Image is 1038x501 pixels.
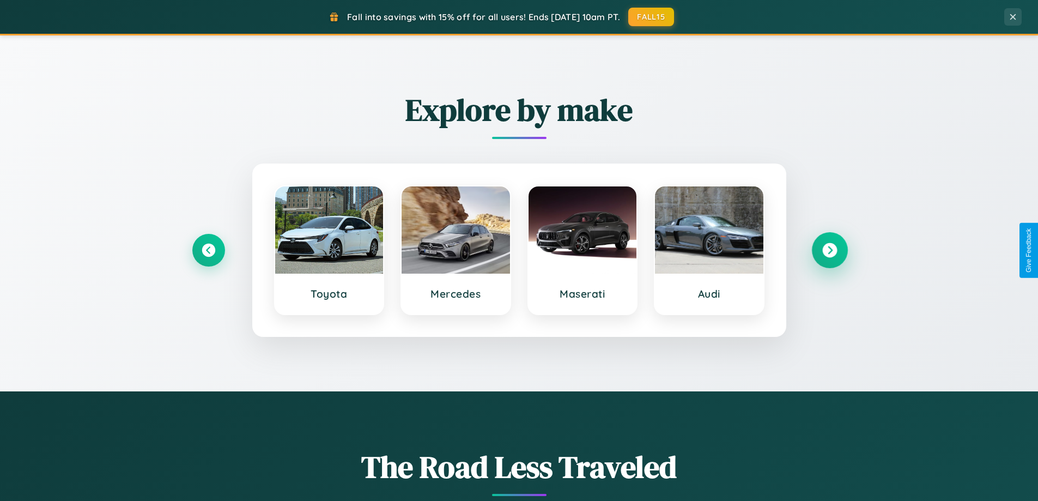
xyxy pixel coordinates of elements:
[1025,228,1033,273] div: Give Feedback
[347,11,620,22] span: Fall into savings with 15% off for all users! Ends [DATE] 10am PT.
[412,287,499,300] h3: Mercedes
[286,287,373,300] h3: Toyota
[539,287,626,300] h3: Maserati
[192,89,846,131] h2: Explore by make
[628,8,674,26] button: FALL15
[192,446,846,488] h1: The Road Less Traveled
[666,287,752,300] h3: Audi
